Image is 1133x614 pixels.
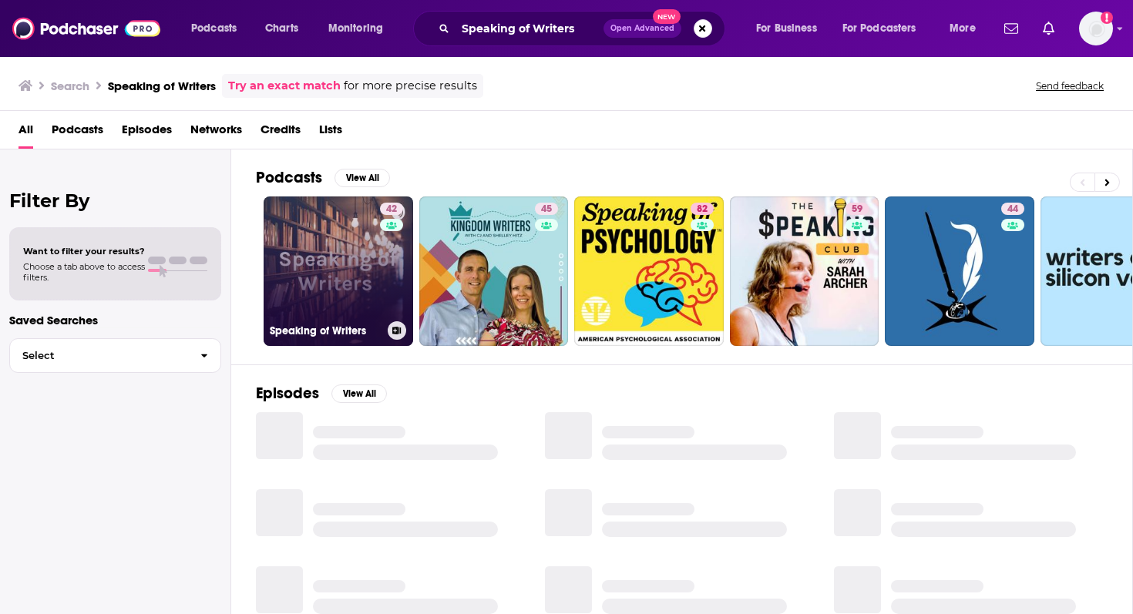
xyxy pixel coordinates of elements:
[939,16,995,41] button: open menu
[852,202,862,217] span: 59
[270,324,382,337] h3: Speaking of Writers
[603,19,681,38] button: Open AdvancedNew
[12,14,160,43] img: Podchaser - Follow, Share and Rate Podcasts
[1037,15,1061,42] a: Show notifications dropdown
[9,190,221,212] h2: Filter By
[190,117,242,149] a: Networks
[535,203,558,215] a: 45
[256,384,319,403] h2: Episodes
[380,203,403,215] a: 42
[419,196,569,346] a: 45
[23,261,145,283] span: Choose a tab above to access filters.
[108,79,216,93] h3: Speaking of Writers
[1079,12,1113,45] img: User Profile
[256,168,390,187] a: PodcastsView All
[261,117,301,149] a: Credits
[318,16,403,41] button: open menu
[180,16,257,41] button: open menu
[1007,202,1018,217] span: 44
[335,169,390,187] button: View All
[745,16,836,41] button: open menu
[756,18,817,39] span: For Business
[691,203,714,215] a: 82
[1079,12,1113,45] span: Logged in as torisims
[331,384,387,403] button: View All
[842,18,916,39] span: For Podcasters
[122,117,172,149] a: Episodes
[23,246,145,257] span: Want to filter your results?
[456,16,603,41] input: Search podcasts, credits, & more...
[653,9,681,24] span: New
[10,351,188,361] span: Select
[1031,79,1108,92] button: Send feedback
[51,79,89,93] h3: Search
[18,117,33,149] a: All
[52,117,103,149] a: Podcasts
[574,196,724,346] a: 82
[885,196,1034,346] a: 44
[610,25,674,32] span: Open Advanced
[319,117,342,149] a: Lists
[998,15,1024,42] a: Show notifications dropdown
[832,16,939,41] button: open menu
[1079,12,1113,45] button: Show profile menu
[191,18,237,39] span: Podcasts
[541,202,552,217] span: 45
[428,11,740,46] div: Search podcasts, credits, & more...
[697,202,708,217] span: 82
[228,77,341,95] a: Try an exact match
[846,203,869,215] a: 59
[256,384,387,403] a: EpisodesView All
[1001,203,1024,215] a: 44
[1101,12,1113,24] svg: Add a profile image
[265,18,298,39] span: Charts
[255,16,308,41] a: Charts
[328,18,383,39] span: Monitoring
[9,338,221,373] button: Select
[256,168,322,187] h2: Podcasts
[264,196,413,346] a: 42Speaking of Writers
[9,313,221,327] p: Saved Searches
[950,18,976,39] span: More
[730,196,879,346] a: 59
[386,202,397,217] span: 42
[344,77,477,95] span: for more precise results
